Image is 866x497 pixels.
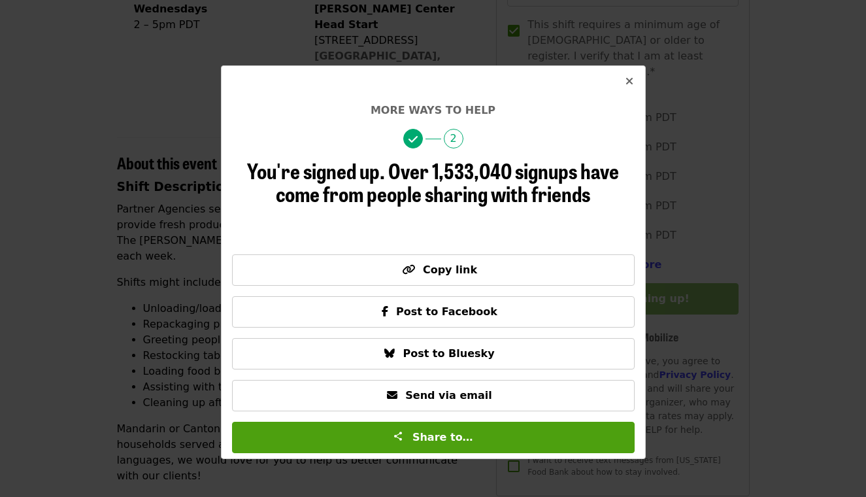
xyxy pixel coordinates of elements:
i: times icon [625,75,633,88]
button: Close [614,66,645,97]
span: Post to Bluesky [403,347,494,360]
span: Over 1,533,040 signups have come from people sharing with friends [276,155,619,209]
button: Post to Facebook [232,296,635,328]
button: Post to Bluesky [232,338,635,369]
i: link icon [402,264,415,276]
span: 2 [444,129,463,148]
span: Share to… [412,431,473,443]
button: Send via email [232,380,635,411]
i: facebook-f icon [382,305,388,318]
i: check icon [408,133,418,146]
i: envelope icon [387,389,397,402]
span: Copy link [423,264,477,276]
span: Post to Facebook [396,305,497,318]
span: More ways to help [371,104,495,116]
span: You're signed up. [247,155,385,186]
img: Share [393,431,403,441]
span: Send via email [405,389,491,402]
i: bluesky icon [384,347,395,360]
button: Share to… [232,422,635,453]
button: Copy link [232,254,635,286]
